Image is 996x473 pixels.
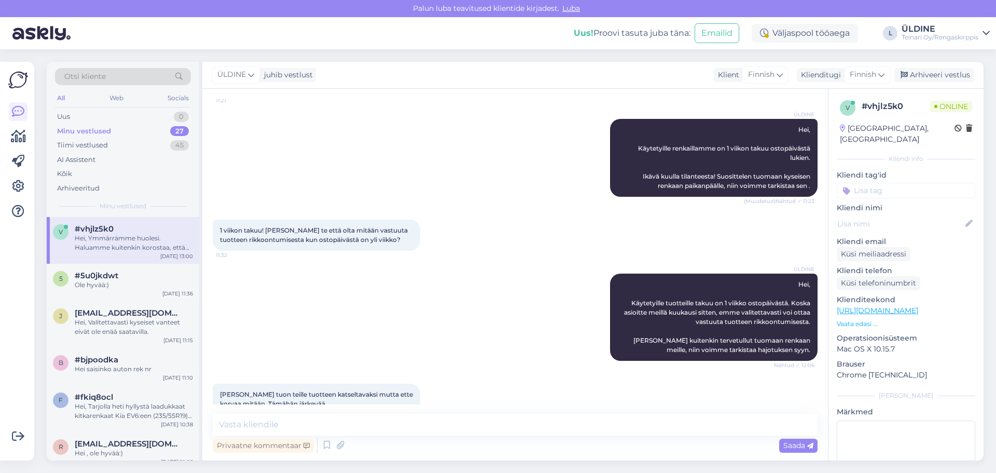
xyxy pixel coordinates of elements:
div: Hei , ole hyvää:) [75,449,193,458]
div: [DATE] 10:38 [161,421,193,428]
span: Finnish [748,69,774,80]
p: Brauser [837,359,975,370]
span: Saada [783,441,813,450]
div: Socials [165,91,191,105]
div: [GEOGRAPHIC_DATA], [GEOGRAPHIC_DATA] [840,123,955,145]
span: j [59,312,62,320]
span: 11:21 [216,97,255,104]
p: Mac OS X 10.15.7 [837,344,975,355]
div: Küsi meiliaadressi [837,247,910,261]
p: Kliendi nimi [837,202,975,213]
div: Kõik [57,169,72,179]
div: Hei, Valitettavasti kyseiset vanteet eivät ole enää saatavilla. [75,318,193,336]
span: #bjpoodka [75,355,118,364]
div: Hei saisinko auton rek nr [75,364,193,374]
span: 11:32 [216,251,255,259]
div: 27 [170,126,189,137]
div: AI Assistent [57,155,95,165]
p: Klienditeekond [837,294,975,305]
span: Luba [559,4,583,13]
div: 0 [174,112,189,122]
p: Operatsioonisüsteem [837,333,975,344]
div: Ole hyvää:) [75,280,193,290]
div: [DATE] 11:10 [163,374,193,382]
span: f [59,396,63,404]
input: Lisa tag [837,183,975,198]
div: juhib vestlust [260,70,313,80]
div: [DATE] 11:15 [163,336,193,344]
div: L [883,26,897,40]
img: Askly Logo [8,70,28,90]
span: #5u0jkdwt [75,271,118,280]
div: Klient [714,70,739,80]
span: v [59,228,63,236]
div: Arhiveeri vestlus [894,68,974,82]
div: ÜLDINE [902,25,978,33]
div: Hei, Tarjolla heti hyllystä laadukkaat kitkarenkaat Kia EV6:een (235/55R19): Hankook Winter i*Cep... [75,402,193,421]
div: [PERSON_NAME] [837,391,975,400]
span: (Muudetud) Nähtud ✓ 11:23 [744,197,814,205]
span: 5 [59,275,63,282]
span: r [59,443,63,451]
span: b [59,359,63,367]
span: Online [930,101,972,112]
div: [DATE] 13:00 [160,252,193,260]
span: ÜLDINE [776,265,814,273]
p: Vaata edasi ... [837,319,975,329]
div: Arhiveeritud [57,183,100,194]
span: [PERSON_NAME] tuon teille tuotteen katseltavaksi mutta ette korvaa mitään. Tämähän järkevää [220,390,414,408]
div: Väljaspool tööaega [752,24,858,43]
div: # vhjlz5k0 [862,100,930,113]
span: roope.kaasalainen@gmail.com [75,439,183,449]
div: Hei, Ymmärrämme huolesi. Haluamme kuitenkin korostaa, että kaikki käytetyt renkaamme tarkistetaan... [75,234,193,252]
span: Minu vestlused [100,201,146,211]
a: ÜLDINETeinari Oy/Rengaskirppis [902,25,990,42]
div: Minu vestlused [57,126,111,137]
div: Web [107,91,126,105]
p: Chrome [TECHNICAL_ID] [837,370,975,381]
div: Klienditugi [797,70,841,80]
div: All [55,91,67,105]
div: Küsi telefoninumbrit [837,276,920,290]
p: Kliendi tag'id [837,170,975,181]
div: Privaatne kommentaar [213,439,314,453]
div: Teinari Oy/Rengaskirppis [902,33,978,42]
div: Kliendi info [837,154,975,164]
p: Kliendi telefon [837,265,975,276]
span: #fkiq8ocl [75,393,113,402]
div: Tiimi vestlused [57,140,108,151]
div: Proovi tasuta juba täna: [574,27,690,39]
span: ÜLDINE [217,69,246,80]
b: Uus! [574,28,593,38]
div: [DATE] 10:26 [161,458,193,466]
span: #vhjlz5k0 [75,224,114,234]
p: Kliendi email [837,236,975,247]
div: 45 [170,140,189,151]
input: Lisa nimi [837,218,963,229]
span: v [846,104,850,112]
p: Märkmed [837,407,975,417]
span: ÜLDINE [776,111,814,118]
a: [URL][DOMAIN_NAME] [837,306,918,315]
span: jonne.jappinen@gmail.com [75,308,183,318]
span: Nähtud ✓ 12:06 [774,361,814,369]
span: Finnish [850,69,876,80]
div: [DATE] 11:36 [162,290,193,298]
div: Uus [57,112,70,122]
button: Emailid [695,23,739,43]
span: 1 viikon takuu! [PERSON_NAME] te että olta mitään vastuuta tuotteen rikkoontumisesta kun ostopäiv... [220,226,409,244]
span: Otsi kliente [64,71,106,82]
